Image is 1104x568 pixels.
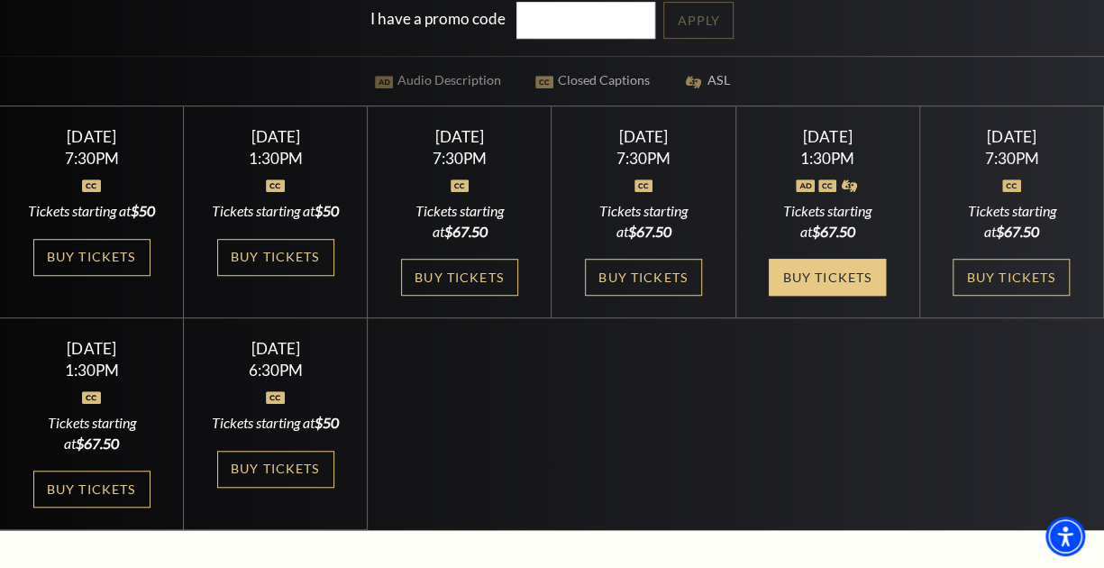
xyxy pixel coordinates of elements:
div: [DATE] [205,339,346,358]
span: $50 [315,414,339,431]
div: Tickets starting at [942,201,1082,242]
span: $67.50 [812,223,855,240]
div: [DATE] [757,127,898,146]
div: 7:30PM [389,151,530,166]
div: Tickets starting at [205,201,346,221]
a: Buy Tickets [33,239,151,276]
div: [DATE] [573,127,714,146]
div: [DATE] [205,127,346,146]
div: Accessibility Menu [1045,517,1085,556]
label: I have a promo code [370,9,506,28]
div: 7:30PM [573,151,714,166]
span: $50 [315,202,339,219]
div: [DATE] [22,339,162,358]
div: Tickets starting at [389,201,530,242]
div: Tickets starting at [22,413,162,453]
a: Buy Tickets [401,259,518,296]
span: $67.50 [443,223,487,240]
a: Buy Tickets [33,471,151,508]
div: 1:30PM [22,362,162,378]
div: [DATE] [389,127,530,146]
span: $67.50 [628,223,671,240]
a: Buy Tickets [585,259,702,296]
div: [DATE] [942,127,1082,146]
div: Tickets starting at [205,413,346,433]
div: 7:30PM [22,151,162,166]
span: $67.50 [76,435,119,452]
div: [DATE] [22,127,162,146]
a: Buy Tickets [217,451,334,488]
div: 7:30PM [942,151,1082,166]
a: Buy Tickets [953,259,1070,296]
div: Tickets starting at [22,201,162,221]
div: Tickets starting at [757,201,898,242]
div: 1:30PM [205,151,346,166]
a: Buy Tickets [769,259,886,296]
span: $50 [131,202,155,219]
div: Tickets starting at [573,201,714,242]
div: 1:30PM [757,151,898,166]
a: Buy Tickets [217,239,334,276]
div: 6:30PM [205,362,346,378]
span: $67.50 [996,223,1039,240]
